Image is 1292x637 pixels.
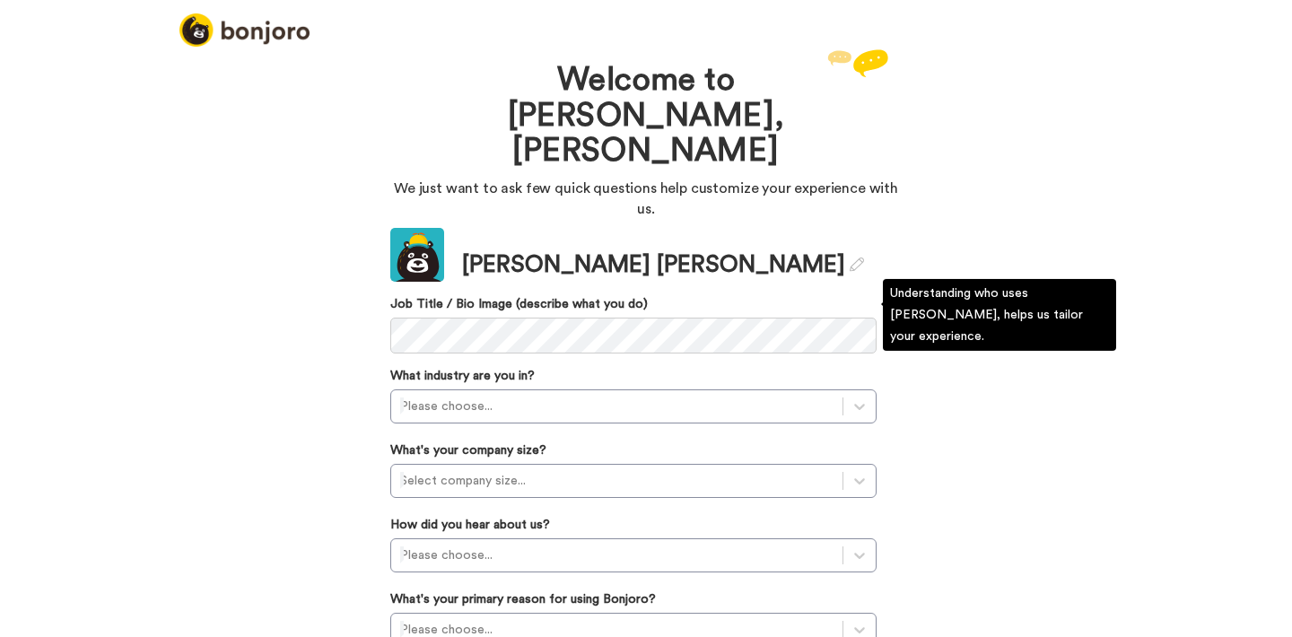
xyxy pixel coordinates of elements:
[179,13,310,47] img: logo_full.png
[390,590,656,608] label: What's your primary reason for using Bonjoro?
[390,295,877,313] label: Job Title / Bio Image (describe what you do)
[390,516,550,534] label: How did you hear about us?
[444,63,848,170] h1: Welcome to [PERSON_NAME], [PERSON_NAME]
[462,249,864,282] div: [PERSON_NAME] [PERSON_NAME]
[827,49,888,77] img: reply.svg
[390,367,535,385] label: What industry are you in?
[390,179,902,220] p: We just want to ask few quick questions help customize your experience with us.
[390,441,546,459] label: What's your company size?
[883,279,1116,351] div: Understanding who uses [PERSON_NAME], helps us tailor your experience.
